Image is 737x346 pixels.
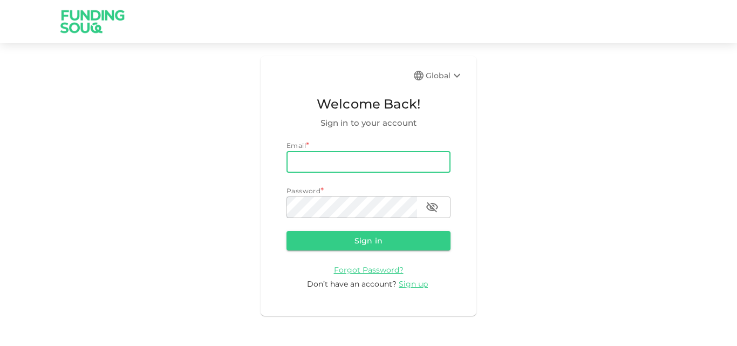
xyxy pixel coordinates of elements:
[286,94,451,114] span: Welcome Back!
[286,196,417,218] input: password
[286,117,451,130] span: Sign in to your account
[286,187,320,195] span: Password
[334,265,404,275] span: Forgot Password?
[307,279,397,289] span: Don’t have an account?
[426,69,463,82] div: Global
[286,141,306,150] span: Email
[399,279,428,289] span: Sign up
[334,264,404,275] a: Forgot Password?
[286,231,451,250] button: Sign in
[286,151,451,173] input: email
